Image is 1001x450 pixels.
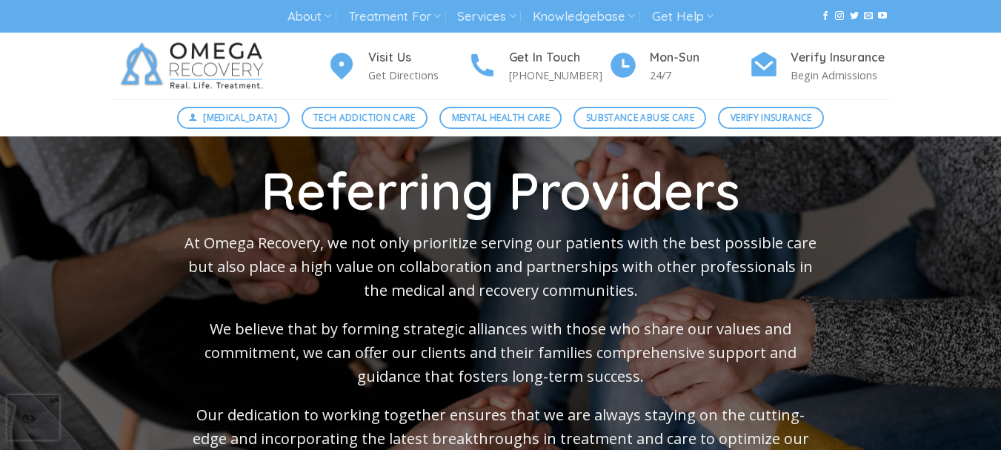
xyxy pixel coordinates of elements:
[533,3,635,30] a: Knowledgebase
[177,107,290,129] a: [MEDICAL_DATA]
[821,11,830,21] a: Follow on Facebook
[203,110,277,125] span: [MEDICAL_DATA]
[368,67,468,84] p: Get Directions
[835,11,844,21] a: Follow on Instagram
[509,67,608,84] p: [PHONE_NUMBER]
[302,107,428,129] a: Tech Addiction Care
[850,11,859,21] a: Follow on Twitter
[652,3,714,30] a: Get Help
[452,110,550,125] span: Mental Health Care
[181,231,821,302] p: At Omega Recovery, we not only prioritize serving our patients with the best possible care but al...
[718,107,824,129] a: Verify Insurance
[509,48,608,67] h4: Get In Touch
[864,11,873,21] a: Send us an email
[650,48,749,67] h4: Mon-Sun
[457,3,516,30] a: Services
[313,110,416,125] span: Tech Addiction Care
[731,110,812,125] span: Verify Insurance
[112,33,279,99] img: Omega Recovery
[791,67,890,84] p: Begin Admissions
[586,110,694,125] span: Substance Abuse Care
[878,11,887,21] a: Follow on YouTube
[791,48,890,67] h4: Verify Insurance
[348,3,441,30] a: Treatment For
[181,317,821,388] p: We believe that by forming strategic alliances with those who share our values and commitment, we...
[7,395,59,440] iframe: reCAPTCHA
[573,107,706,129] a: Substance Abuse Care
[327,48,468,85] a: Visit Us Get Directions
[287,3,331,30] a: About
[749,48,890,85] a: Verify Insurance Begin Admissions
[181,165,821,216] h1: Referring Providers
[439,107,562,129] a: Mental Health Care
[468,48,608,85] a: Get In Touch [PHONE_NUMBER]
[368,48,468,67] h4: Visit Us
[650,67,749,84] p: 24/7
